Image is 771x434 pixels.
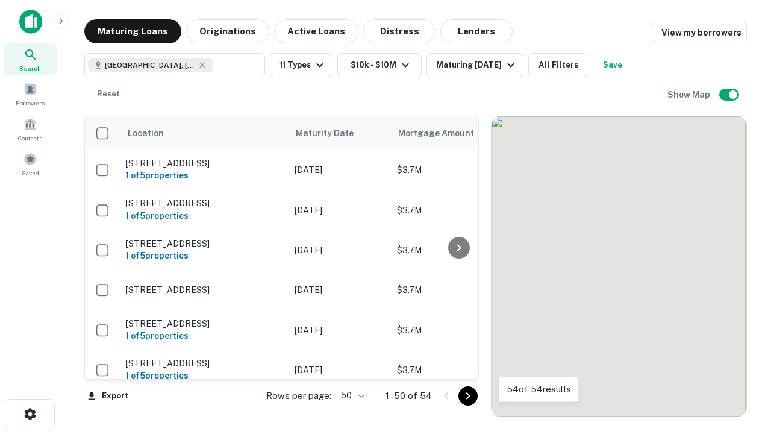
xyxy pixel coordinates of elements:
p: [STREET_ADDRESS] [126,358,282,369]
span: Maturity Date [296,126,369,140]
button: $10k - $10M [337,53,422,77]
th: Location [120,116,289,150]
p: $3.7M [397,163,517,177]
p: $3.7M [397,204,517,217]
button: Lenders [440,19,513,43]
img: capitalize-icon.png [19,10,42,34]
button: Active Loans [274,19,358,43]
h6: 1 of 5 properties [126,249,282,262]
p: [STREET_ADDRESS] [126,285,282,295]
button: Maturing Loans [84,19,181,43]
a: Search [4,43,57,75]
p: [STREET_ADDRESS] [126,318,282,329]
p: $3.7M [397,324,517,337]
button: Originations [186,19,269,43]
div: Maturing [DATE] [436,58,518,72]
h6: 1 of 5 properties [126,369,282,382]
h6: 1 of 5 properties [126,329,282,342]
iframe: Chat Widget [711,338,771,395]
span: Mortgage Amount [398,126,490,140]
p: $3.7M [397,283,517,297]
h6: 1 of 5 properties [126,209,282,222]
div: 50 [336,387,366,404]
button: 11 Types [270,53,332,77]
a: View my borrowers [652,22,747,43]
div: 0 0 [492,116,746,417]
button: All Filters [528,53,588,77]
p: [STREET_ADDRESS] [126,158,282,169]
p: 1–50 of 54 [385,389,432,403]
p: 54 of 54 results [507,382,571,397]
p: Rows per page: [266,389,331,403]
span: Search [19,63,41,73]
span: Contacts [18,133,42,143]
th: Maturity Date [289,116,391,150]
button: Save your search to get updates of matches that match your search criteria. [593,53,632,77]
p: $3.7M [397,244,517,257]
p: [DATE] [295,204,385,217]
p: [DATE] [295,163,385,177]
a: Saved [4,148,57,180]
button: Export [84,387,131,405]
p: [DATE] [295,324,385,337]
button: Distress [363,19,435,43]
span: Saved [22,168,39,178]
p: $3.7M [397,363,517,377]
p: [STREET_ADDRESS] [126,238,282,249]
button: Go to next page [458,386,478,406]
p: [DATE] [295,283,385,297]
a: Borrowers [4,78,57,110]
button: Reset [89,82,128,106]
span: Borrowers [16,98,45,108]
a: Contacts [4,113,57,145]
span: [GEOGRAPHIC_DATA], [GEOGRAPHIC_DATA] [105,60,195,71]
h6: 1 of 5 properties [126,169,282,182]
th: Mortgage Amount [391,116,523,150]
p: [DATE] [295,244,385,257]
p: [DATE] [295,363,385,377]
button: Maturing [DATE] [426,53,523,77]
h6: Show Map [667,88,712,101]
p: [STREET_ADDRESS] [126,198,282,209]
span: Location [127,126,164,140]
